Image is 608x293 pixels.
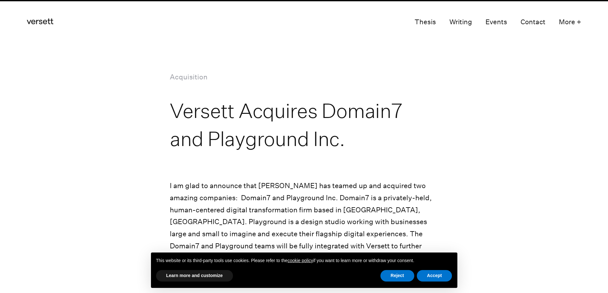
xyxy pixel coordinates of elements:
button: Learn more and customize [156,270,233,282]
p: Acquisition [170,71,438,83]
button: Accept [417,270,452,282]
a: Thesis [415,16,436,29]
a: Writing [449,16,472,29]
a: Events [485,16,507,29]
div: This website or its third-party tools use cookies. Please refer to the if you want to learn more ... [151,253,457,269]
button: Reject [380,270,414,282]
h1: Versett Acquires Domain7 and Playground Inc. [170,97,438,153]
a: cookie policy [288,258,313,263]
p: I am glad to announce that [PERSON_NAME] has teamed up and acquired two amazing companies: Domain... [170,180,438,264]
button: More + [559,16,581,29]
div: Notice [146,247,462,293]
a: Contact [521,16,545,29]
